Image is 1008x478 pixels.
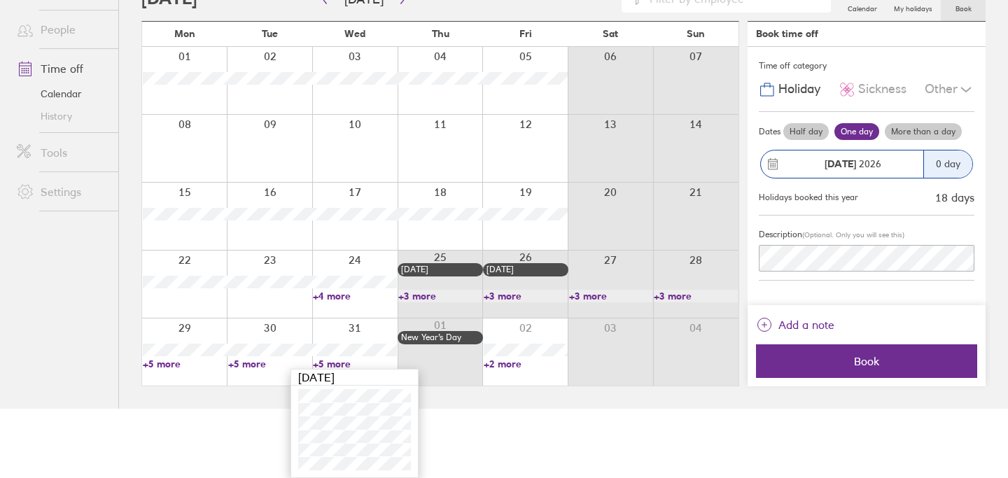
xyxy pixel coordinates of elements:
a: People [6,15,118,43]
span: Sickness [858,82,906,97]
div: Time off category [759,55,974,76]
span: Fri [519,28,532,39]
label: One day [834,123,879,140]
div: Other [925,76,974,103]
div: 18 days [935,191,974,204]
a: +5 more [228,358,312,370]
a: +5 more [313,358,397,370]
span: Thu [432,28,449,39]
div: New Year’s Day [401,332,479,342]
button: Add a note [756,314,834,336]
label: Half day [783,123,829,140]
span: Sat [603,28,618,39]
div: [DATE] [401,265,479,274]
span: Mon [174,28,195,39]
span: Wed [344,28,365,39]
a: History [6,105,118,127]
span: Dates [759,127,780,136]
a: +3 more [654,290,738,302]
div: Holidays booked this year [759,192,858,202]
span: (Optional. Only you will see this) [802,230,904,239]
a: +3 more [484,290,568,302]
a: Tools [6,139,118,167]
span: 2026 [825,158,881,169]
span: Book [766,355,967,367]
a: +4 more [313,290,397,302]
a: +5 more [143,358,227,370]
div: [DATE] [486,265,565,274]
a: +2 more [484,358,568,370]
a: Time off [6,55,118,83]
a: Calendar [6,83,118,105]
label: More than a day [885,123,962,140]
button: [DATE] 20260 day [759,143,974,185]
span: Sun [687,28,705,39]
a: +3 more [569,290,653,302]
div: [DATE] [291,370,418,386]
button: Book [756,344,977,378]
a: Settings [6,178,118,206]
div: 0 day [923,150,972,178]
label: Calendar [839,1,885,13]
a: +3 more [398,290,482,302]
label: My holidays [885,1,941,13]
label: Book [947,1,980,13]
span: Holiday [778,82,820,97]
div: Book time off [756,28,818,39]
span: Tue [262,28,278,39]
span: Description [759,229,802,239]
span: Add a note [778,314,834,336]
strong: [DATE] [825,157,856,170]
